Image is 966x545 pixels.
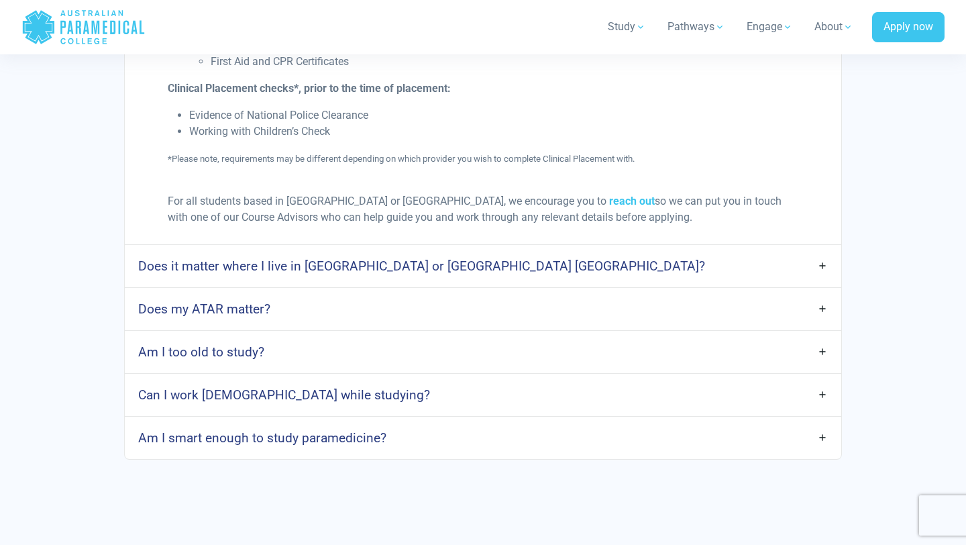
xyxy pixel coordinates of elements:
[600,8,654,46] a: Study
[138,301,270,317] h4: Does my ATAR matter?
[138,258,705,274] h4: Does it matter where I live in [GEOGRAPHIC_DATA] or [GEOGRAPHIC_DATA] [GEOGRAPHIC_DATA]?
[125,422,841,454] a: Am I smart enough to study paramedicine?
[138,430,386,446] h4: Am I smart enough to study paramedicine?
[125,379,841,411] a: Can I work [DEMOGRAPHIC_DATA] while studying?
[138,344,264,360] h4: Am I too old to study?
[125,336,841,368] a: Am I too old to study?
[21,5,146,49] a: Australian Paramedical College
[125,250,841,282] a: Does it matter where I live in [GEOGRAPHIC_DATA] or [GEOGRAPHIC_DATA] [GEOGRAPHIC_DATA]?
[168,154,635,164] span: *Please note, requirements may be different depending on which provider you wish to complete Clin...
[189,109,368,121] span: Evidence of National Police Clearance
[168,82,451,95] span: Clinical Placement checks*, prior to the time of placement:
[659,8,733,46] a: Pathways
[872,12,945,43] a: Apply now
[189,125,330,138] span: Working with Children’s Check
[609,195,655,207] a: reach out
[125,293,841,325] a: Does my ATAR matter?
[739,8,801,46] a: Engage
[806,8,861,46] a: About
[168,195,609,207] span: For all students based in [GEOGRAPHIC_DATA] or [GEOGRAPHIC_DATA], we encourage you to
[211,54,798,70] li: First Aid and CPR Certificates
[168,195,782,224] span: so we can put you in touch with one of our Course Advisors who can help guide you and work throug...
[138,387,430,403] h4: Can I work [DEMOGRAPHIC_DATA] while studying?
